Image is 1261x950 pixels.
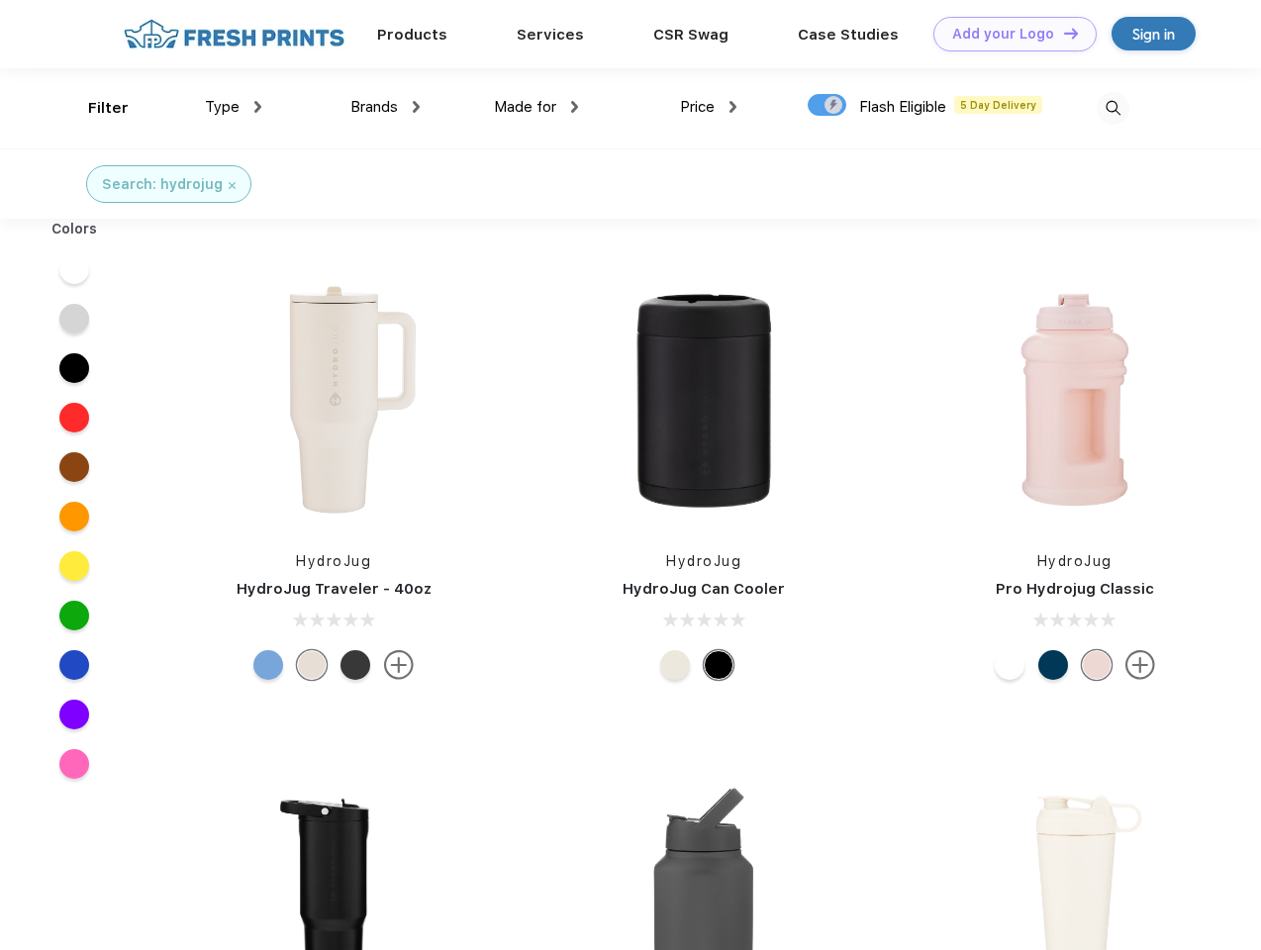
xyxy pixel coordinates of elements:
span: Price [680,98,715,116]
a: HydroJug [296,553,371,569]
div: Cream [660,650,690,680]
img: func=resize&h=266 [943,268,1207,531]
span: Flash Eligible [859,98,946,116]
img: fo%20logo%202.webp [118,17,350,51]
div: Add your Logo [952,26,1054,43]
img: dropdown.png [729,101,736,113]
span: Type [205,98,240,116]
span: Brands [350,98,398,116]
div: Sign in [1132,23,1175,46]
img: dropdown.png [254,101,261,113]
div: Black [340,650,370,680]
img: dropdown.png [413,101,420,113]
div: Black [704,650,733,680]
div: Navy [1038,650,1068,680]
div: Cream [297,650,327,680]
a: Products [377,26,447,44]
img: more.svg [1125,650,1155,680]
a: HydroJug Traveler - 40oz [237,580,432,598]
div: Filter [88,97,129,120]
div: Riptide [253,650,283,680]
a: Sign in [1112,17,1196,50]
div: White [995,650,1024,680]
img: desktop_search.svg [1097,92,1129,125]
img: filter_cancel.svg [229,182,236,189]
a: HydroJug Can Cooler [623,580,785,598]
img: func=resize&h=266 [572,268,835,531]
img: dropdown.png [571,101,578,113]
img: DT [1064,28,1078,39]
div: Colors [37,219,113,239]
img: more.svg [384,650,414,680]
a: Pro Hydrojug Classic [996,580,1154,598]
span: Made for [494,98,556,116]
span: 5 Day Delivery [954,96,1042,114]
a: HydroJug [1037,553,1113,569]
div: Search: hydrojug [102,174,223,195]
img: func=resize&h=266 [202,268,465,531]
div: Pink Sand [1082,650,1112,680]
a: HydroJug [666,553,741,569]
